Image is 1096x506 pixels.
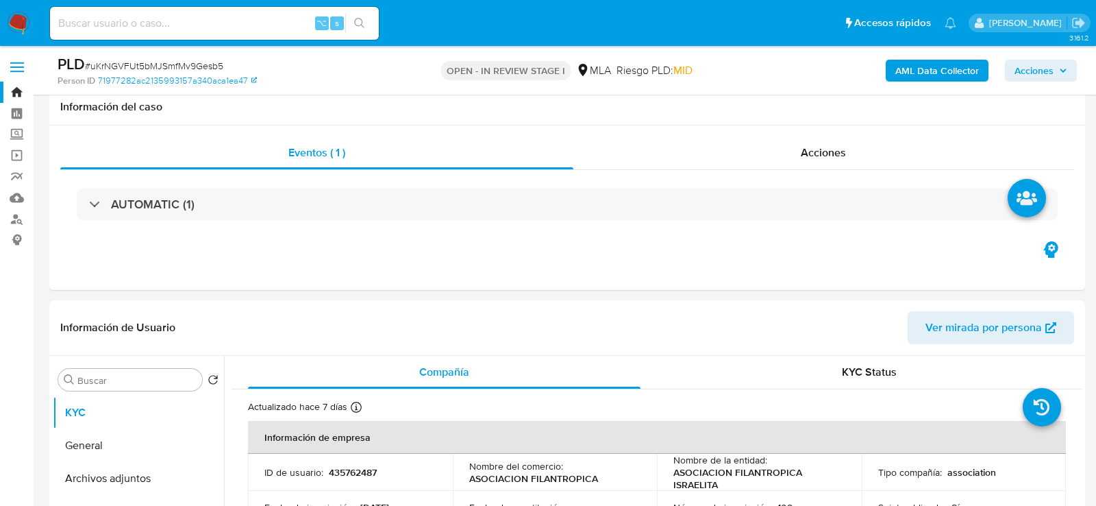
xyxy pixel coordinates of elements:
[1005,60,1077,82] button: Acciones
[878,466,942,479] p: Tipo compañía :
[60,100,1074,114] h1: Información del caso
[288,145,345,160] span: Eventos ( 1 )
[895,60,979,82] b: AML Data Collector
[98,75,257,87] a: 71977282ac2135993157a340aca1ea47
[801,145,846,160] span: Acciones
[886,60,988,82] button: AML Data Collector
[208,374,219,389] button: Volver al orden por defecto
[925,311,1042,344] span: Ver mirada por persona
[673,62,693,78] span: MID
[576,63,611,78] div: MLA
[616,63,693,78] span: Riesgo PLD:
[248,400,347,413] p: Actualizado hace 7 días
[58,53,85,75] b: PLD
[248,421,1066,454] th: Información de empresa
[335,16,339,29] span: s
[469,460,563,472] p: Nombre del comercio :
[264,466,323,479] p: ID de usuario :
[50,14,379,32] input: Buscar usuario o caso...
[77,374,197,387] input: Buscar
[419,364,469,380] span: Compañía
[85,59,223,73] span: # uKrNGVFUt5bMJSmfMv9Gesb5
[53,396,224,429] button: KYC
[908,311,1074,344] button: Ver mirada por persona
[842,364,897,380] span: KYC Status
[345,14,373,33] button: search-icon
[111,197,195,212] h3: AUTOMATIC (1)
[989,16,1067,29] p: lourdes.morinigo@mercadolibre.com
[60,321,175,335] h1: Información de Usuario
[947,466,996,479] p: association
[441,61,571,80] p: OPEN - IN REVIEW STAGE I
[673,454,767,466] p: Nombre de la entidad :
[1014,60,1054,82] span: Acciones
[53,462,224,495] button: Archivos adjuntos
[77,189,1058,220] div: AUTOMATIC (1)
[945,17,956,29] a: Notificaciones
[469,472,598,485] p: ASOCIACION FILANTROPICA
[316,16,327,29] span: ⌥
[329,466,377,479] p: 435762487
[58,75,95,87] b: Person ID
[53,429,224,462] button: General
[673,466,840,491] p: ASOCIACION FILANTROPICA ISRAELITA
[1071,16,1086,30] a: Salir
[64,374,75,385] button: Buscar
[854,16,931,30] span: Accesos rápidos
